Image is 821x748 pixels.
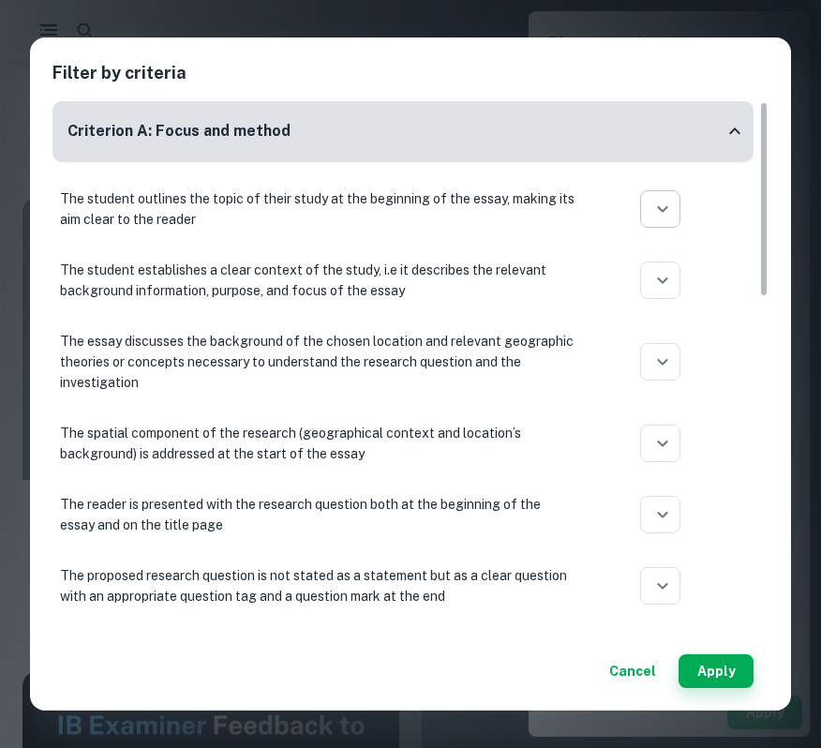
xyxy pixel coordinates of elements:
[60,494,575,535] p: The reader is presented with the research question both at the beginning of the essay and on the ...
[60,636,575,719] p: The reader is provided with a geography-specific background, allowing them to fully understand th...
[60,331,575,393] p: The essay discusses the background of the chosen location and relevant geographic theories or con...
[52,60,769,101] h2: Filter by criteria
[60,260,575,301] p: The student establishes a clear context of the study, i.e it describes the relevant background in...
[60,565,575,606] p: The proposed research question is not stated as a statement but as a clear question with an appro...
[67,120,291,143] h6: Criterion A: Focus and method
[60,423,575,464] p: The spatial component of the research (geographical context and location’s background) is address...
[60,188,575,230] p: The student outlines the topic of their study at the beginning of the essay, making its aim clear...
[602,654,664,688] button: Cancel
[679,654,754,688] button: Apply
[52,101,754,162] div: Criterion A: Focus and method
